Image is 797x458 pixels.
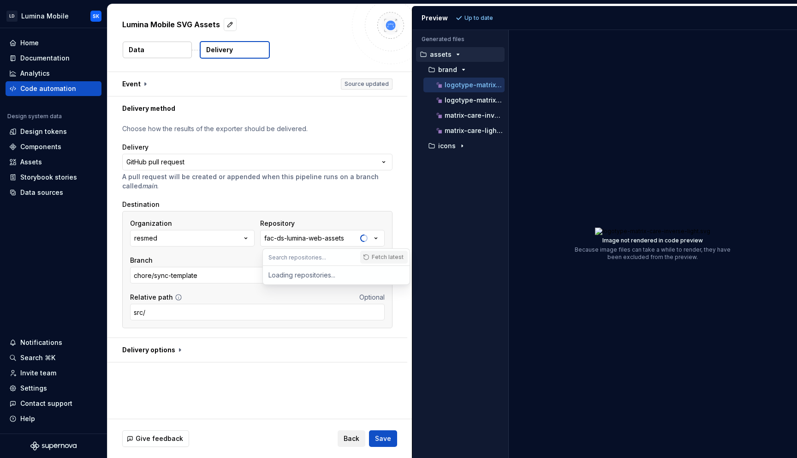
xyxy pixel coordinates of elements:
p: Up to date [464,14,493,22]
button: icons [420,141,505,151]
div: Help [20,414,35,423]
button: Save [369,430,397,447]
a: Design tokens [6,124,101,139]
a: Data sources [6,185,101,200]
button: logotype-matrix-care-inverse-light.svg [423,80,505,90]
button: Delivery [200,41,270,59]
a: Analytics [6,66,101,81]
a: Assets [6,155,101,169]
button: fac-ds-lumina-web-assets [260,230,385,247]
p: A pull request will be created or appended when this pipeline runs on a branch called . [122,172,393,191]
i: main [142,182,157,190]
a: Storybook stories [6,170,101,185]
button: Notifications [6,335,101,350]
button: matrix-care-light.svg [423,126,505,136]
div: Home [20,38,39,48]
a: Documentation [6,51,101,66]
div: Analytics [20,69,50,78]
div: Preview [422,13,448,23]
input: Search repositories... [263,249,360,265]
p: logotype-matrix-care-light.svg [445,96,505,104]
p: assets [430,51,452,58]
button: resmed [130,230,255,247]
p: Lumina Mobile SVG Assets [122,19,220,30]
p: icons [438,142,456,150]
div: Lumina Mobile [21,12,69,21]
div: Design tokens [20,127,67,136]
svg: Supernova Logo [30,441,77,451]
div: Notifications [20,338,62,347]
button: Search ⌘K [6,350,101,365]
span: Optional [359,293,385,301]
div: Settings [20,384,47,393]
label: Repository [260,219,295,228]
button: LDLumina MobileSK [2,6,105,26]
a: Home [6,36,101,50]
button: Data [123,42,192,58]
p: brand [438,66,457,73]
div: Contact support [20,399,72,408]
label: Branch [130,256,153,265]
button: Help [6,411,101,426]
button: Contact support [6,396,101,411]
a: Settings [6,381,101,396]
label: Relative path [130,293,173,302]
label: Organization [130,219,172,228]
div: Search ⌘K [20,353,55,362]
span: Give feedback [136,434,183,443]
p: Because image files can take a while to render, they have been excluded from the preview. [575,246,731,261]
input: Enter a branch name or select a branch [130,267,317,283]
p: matrix-care-light.svg [445,127,505,134]
button: matrix-care-inverse-light.svg [423,110,505,121]
div: LD [6,11,18,22]
label: Destination [122,200,160,209]
div: Loading repositories... [263,266,410,284]
p: Image not rendered in code preview [575,237,731,244]
a: Components [6,139,101,154]
div: Data sources [20,188,63,197]
div: resmed [134,234,157,243]
a: Code automation [6,81,101,96]
div: Design system data [7,113,62,120]
div: Code automation [20,84,76,93]
p: Choose how the results of the exporter should be delivered. [122,124,393,133]
div: Components [20,142,61,151]
div: Documentation [20,54,70,63]
span: Back [344,434,359,443]
div: Storybook stories [20,173,77,182]
div: fac-ds-lumina-web-assets [264,234,344,243]
button: assets [416,49,505,60]
p: Data [129,45,144,54]
label: Delivery [122,143,149,152]
img: logotype-matrix-care-inverse-light.svg [595,228,710,235]
span: Save [375,434,391,443]
button: logotype-matrix-care-light.svg [423,95,505,105]
a: Invite team [6,366,101,380]
button: Give feedback [122,430,189,447]
p: Generated files [422,36,499,43]
p: Delivery [206,45,233,54]
div: Invite team [20,368,56,378]
div: Assets [20,157,42,167]
div: SK [93,12,99,20]
button: brand [420,65,505,75]
button: Back [338,430,365,447]
p: matrix-care-inverse-light.svg [445,112,505,119]
p: logotype-matrix-care-inverse-light.svg [445,81,505,89]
